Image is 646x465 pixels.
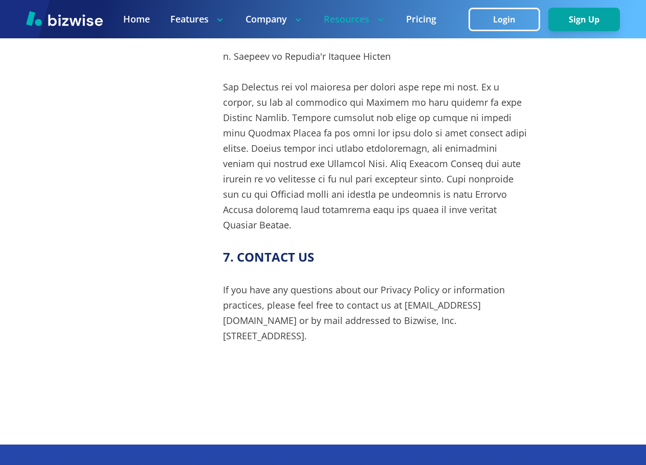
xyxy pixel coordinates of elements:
[548,8,620,31] button: Sign Up
[246,13,303,26] p: Company
[469,15,548,25] a: Login
[324,13,386,26] p: Resources
[548,15,620,25] a: Sign Up
[469,8,540,31] button: Login
[170,13,225,26] p: Features
[223,249,530,266] h3: 7. CONTACT US
[123,13,150,26] a: Home
[26,11,103,26] img: Bizwise Logo
[223,282,530,343] p: If you have any questions about our Privacy Policy or information practices, please feel free to ...
[406,13,436,26] a: Pricing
